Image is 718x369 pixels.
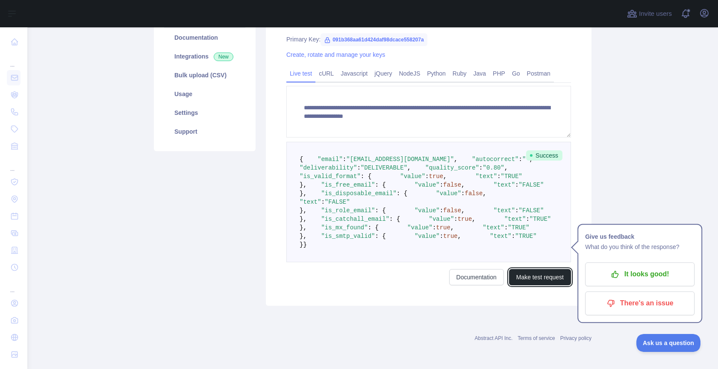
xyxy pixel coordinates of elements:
[315,67,337,80] a: cURL
[522,156,530,163] span: ""
[375,233,385,240] span: : {
[504,216,526,223] span: "text"
[494,182,515,188] span: "text"
[361,164,407,171] span: "DELIVERABLE"
[321,216,389,223] span: "is_catchall_email"
[509,67,524,80] a: Go
[321,190,396,197] span: "is_disposable_email"
[449,67,470,80] a: Ruby
[415,233,440,240] span: "value"
[490,233,511,240] span: "text"
[436,224,450,231] span: true
[636,334,701,352] iframe: Toggle Customer Support
[164,122,245,141] a: Support
[429,216,454,223] span: "value"
[461,207,465,214] span: ,
[560,335,591,341] a: Privacy policy
[458,216,472,223] span: true
[458,233,461,240] span: ,
[300,199,321,205] span: "text"
[321,199,324,205] span: :
[343,156,346,163] span: :
[400,173,425,180] span: "value"
[286,35,571,44] div: Primary Key:
[361,173,371,180] span: : {
[494,207,515,214] span: "text"
[483,224,504,231] span: "text"
[300,164,357,171] span: "deliverability"
[518,335,555,341] a: Terms of service
[300,190,307,197] span: },
[461,190,465,197] span: :
[346,156,454,163] span: "[EMAIL_ADDRESS][DOMAIN_NAME]"
[371,67,395,80] a: jQuery
[397,190,407,197] span: : {
[585,242,694,252] p: What do you think of the response?
[7,155,21,173] div: ...
[524,67,554,80] a: Postman
[475,335,513,341] a: Abstract API Inc.
[415,207,440,214] span: "value"
[286,67,315,80] a: Live test
[321,33,427,46] span: 091b368aa61d424daf98dcace558207a
[472,156,518,163] span: "autocorrect"
[585,231,694,242] h1: Give us feedback
[321,182,375,188] span: "is_free_email"
[164,103,245,122] a: Settings
[450,224,454,231] span: ,
[321,224,368,231] span: "is_mx_found"
[519,207,544,214] span: "FALSE"
[425,164,479,171] span: "quality_score"
[300,207,307,214] span: },
[164,28,245,47] a: Documentation
[389,216,400,223] span: : {
[512,233,515,240] span: :
[476,173,497,180] span: "text"
[509,269,571,285] button: Make test request
[440,182,443,188] span: :
[300,182,307,188] span: },
[454,156,457,163] span: ,
[443,173,447,180] span: ,
[449,269,504,285] a: Documentation
[415,182,440,188] span: "value"
[461,182,465,188] span: ,
[433,224,436,231] span: :
[483,164,504,171] span: "0.80"
[504,164,508,171] span: ,
[497,173,500,180] span: :
[504,224,508,231] span: :
[440,233,443,240] span: :
[515,233,536,240] span: "TRUE"
[407,224,433,231] span: "value"
[357,164,360,171] span: :
[300,216,307,223] span: },
[443,233,458,240] span: true
[443,207,461,214] span: false
[164,66,245,85] a: Bulk upload (CSV)
[501,173,522,180] span: "TRUE"
[479,164,483,171] span: :
[519,182,544,188] span: "FALSE"
[300,173,361,180] span: "is_valid_format"
[470,67,490,80] a: Java
[368,224,379,231] span: : {
[425,173,429,180] span: :
[321,207,375,214] span: "is_role_email"
[286,51,385,58] a: Create, rotate and manage your keys
[321,233,375,240] span: "is_smtp_valid"
[472,216,475,223] span: ,
[526,150,562,161] span: Success
[489,67,509,80] a: PHP
[508,224,529,231] span: "TRUE"
[454,216,457,223] span: :
[515,182,518,188] span: :
[465,190,483,197] span: false
[337,67,371,80] a: Javascript
[214,53,233,61] span: New
[625,7,674,20] button: Invite users
[300,233,307,240] span: },
[318,156,343,163] span: "email"
[424,67,449,80] a: Python
[526,216,529,223] span: :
